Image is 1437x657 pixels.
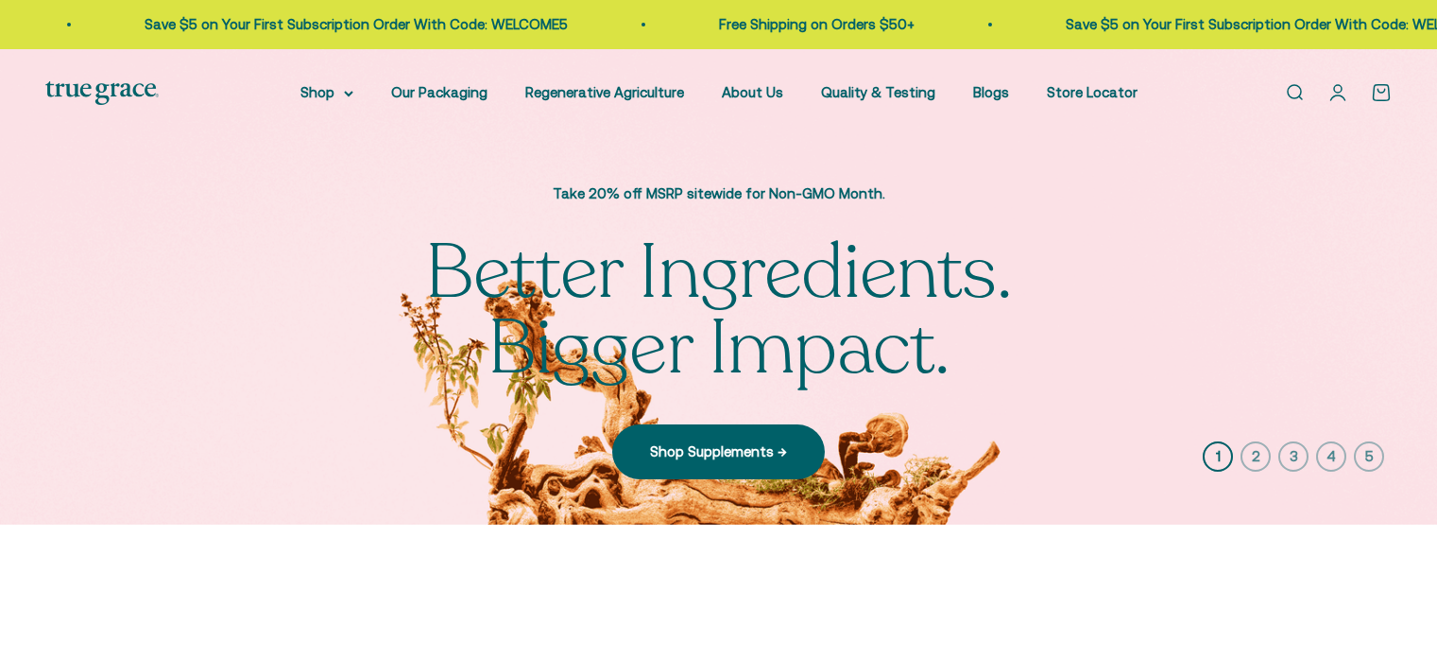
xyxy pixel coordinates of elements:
[1354,441,1384,472] button: 5
[300,81,353,104] summary: Shop
[714,16,910,32] a: Free Shipping on Orders $50+
[1316,441,1346,472] button: 4
[425,221,1012,400] split-lines: Better Ingredients. Bigger Impact.
[973,84,1009,100] a: Blogs
[1047,84,1138,100] a: Store Locator
[1203,441,1233,472] button: 1
[1278,441,1309,472] button: 3
[391,84,488,100] a: Our Packaging
[525,84,684,100] a: Regenerative Agriculture
[1240,441,1271,472] button: 2
[722,84,783,100] a: About Us
[612,424,825,479] a: Shop Supplements →
[821,84,935,100] a: Quality & Testing
[407,182,1031,205] p: Take 20% off MSRP sitewide for Non-GMO Month.
[140,13,563,36] p: Save $5 on Your First Subscription Order With Code: WELCOME5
